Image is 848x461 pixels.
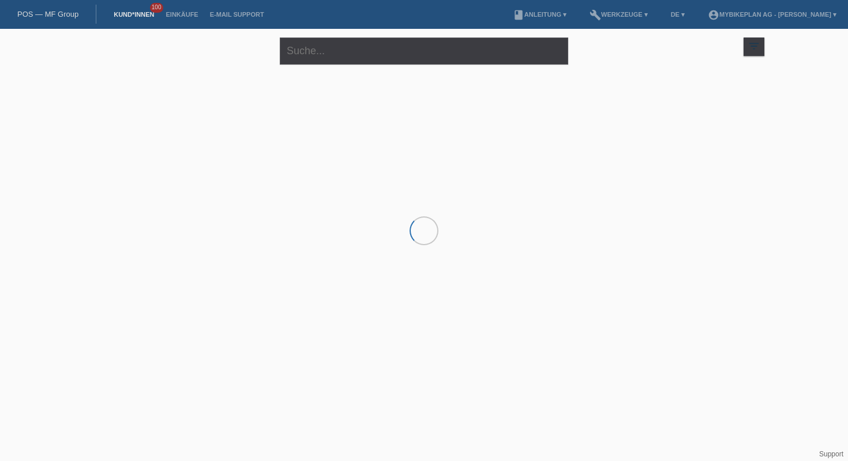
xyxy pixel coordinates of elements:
a: bookAnleitung ▾ [507,11,572,18]
a: account_circleMybikeplan AG - [PERSON_NAME] ▾ [702,11,842,18]
i: filter_list [748,40,760,53]
a: Support [819,450,843,458]
a: Kund*innen [108,11,160,18]
a: E-Mail Support [204,11,270,18]
a: DE ▾ [665,11,691,18]
i: account_circle [708,9,719,21]
i: book [513,9,524,21]
i: build [590,9,601,21]
a: buildWerkzeuge ▾ [584,11,654,18]
span: 100 [150,3,164,13]
a: POS — MF Group [17,10,78,18]
a: Einkäufe [160,11,204,18]
input: Suche... [280,38,568,65]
